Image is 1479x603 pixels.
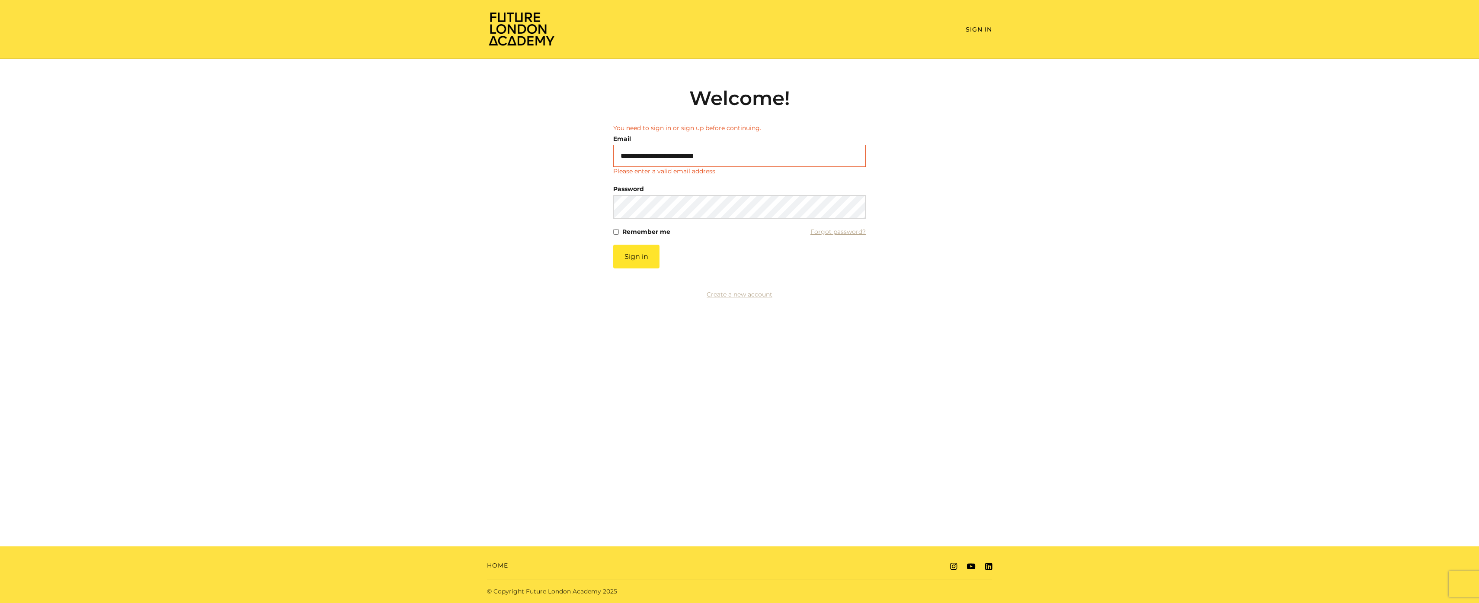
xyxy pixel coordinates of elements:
[480,587,739,596] div: © Copyright Future London Academy 2025
[707,290,772,298] a: Create a new account
[487,11,556,46] img: Home Page
[613,245,659,268] button: Sign in
[810,226,866,238] a: Forgot password?
[613,133,631,145] label: Email
[613,167,715,176] p: Please enter a valid email address
[613,86,866,110] h2: Welcome!
[613,245,621,473] label: If you are a human, ignore this field
[613,124,866,133] li: You need to sign in or sign up before continuing.
[622,226,670,238] label: Remember me
[613,183,644,195] label: Password
[487,561,508,570] a: Home
[966,26,992,33] a: Sign In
